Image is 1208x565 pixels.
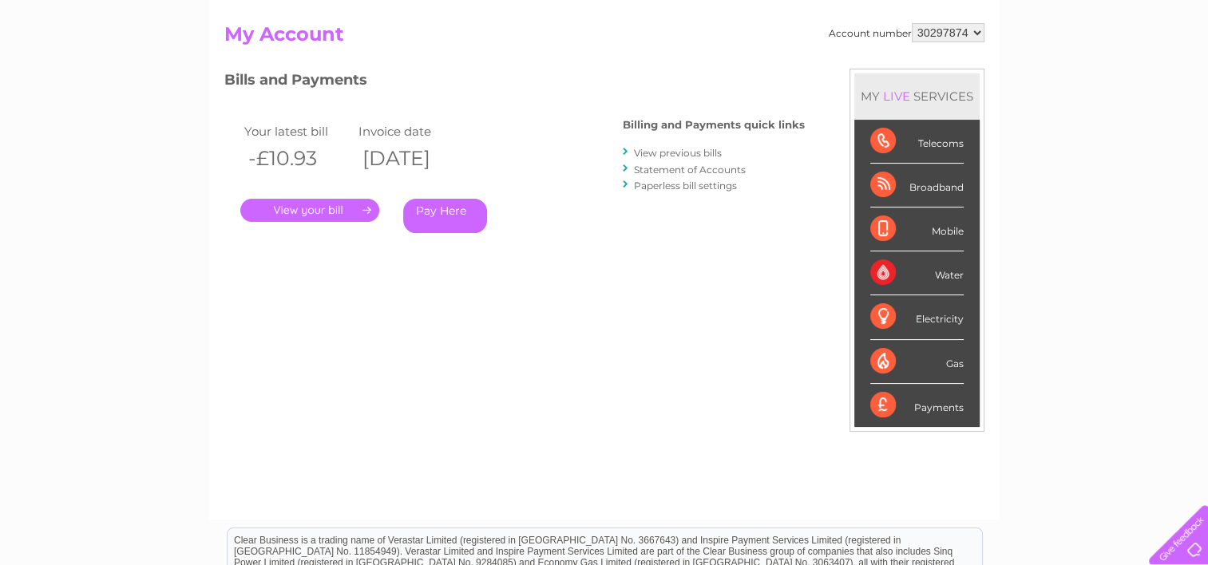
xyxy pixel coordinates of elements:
[240,142,355,175] th: -£10.93
[870,251,964,295] div: Water
[927,68,957,80] a: Water
[240,121,355,142] td: Your latest bill
[1102,68,1141,80] a: Contact
[1069,68,1092,80] a: Blog
[870,384,964,427] div: Payments
[403,199,487,233] a: Pay Here
[354,121,469,142] td: Invoice date
[42,41,124,90] img: logo.png
[623,119,805,131] h4: Billing and Payments quick links
[870,207,964,251] div: Mobile
[870,295,964,339] div: Electricity
[354,142,469,175] th: [DATE]
[224,69,805,97] h3: Bills and Payments
[634,147,722,159] a: View previous bills
[829,23,984,42] div: Account number
[907,8,1017,28] a: 0333 014 3131
[634,180,737,192] a: Paperless bill settings
[228,9,982,77] div: Clear Business is a trading name of Verastar Limited (registered in [GEOGRAPHIC_DATA] No. 3667643...
[224,23,984,53] h2: My Account
[240,199,379,222] a: .
[1155,68,1193,80] a: Log out
[967,68,1002,80] a: Energy
[634,164,746,176] a: Statement of Accounts
[870,164,964,207] div: Broadband
[870,120,964,164] div: Telecoms
[880,89,913,104] div: LIVE
[854,73,980,119] div: MY SERVICES
[1012,68,1059,80] a: Telecoms
[870,340,964,384] div: Gas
